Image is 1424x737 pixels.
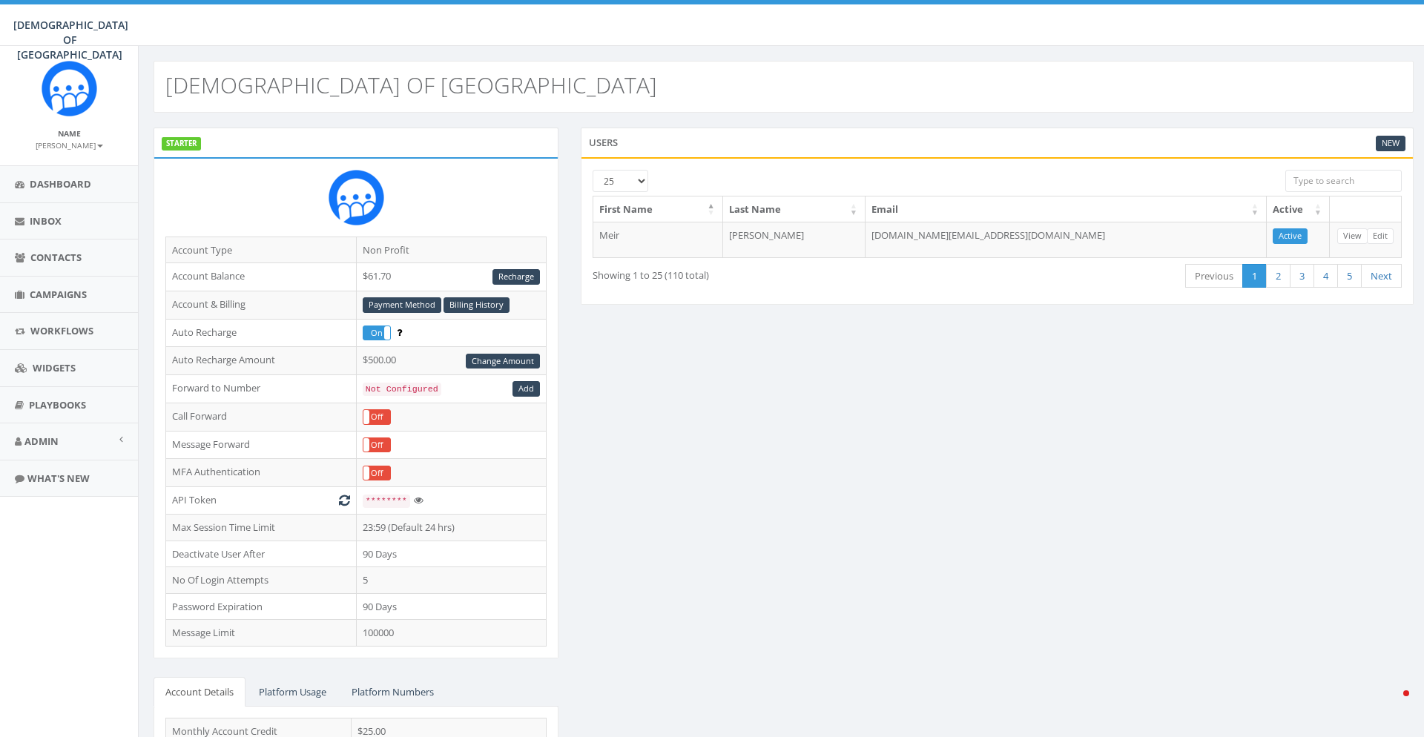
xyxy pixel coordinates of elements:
td: MFA Authentication [166,459,357,487]
a: Active [1273,228,1308,244]
a: Recharge [492,269,540,285]
span: Playbooks [29,398,86,412]
a: Platform Usage [247,677,338,707]
span: Contacts [30,251,82,264]
a: Billing History [444,297,510,313]
a: 4 [1313,264,1338,288]
input: Type to search [1285,170,1402,192]
label: Off [363,438,391,452]
span: [DEMOGRAPHIC_DATA] OF [GEOGRAPHIC_DATA] [13,18,128,62]
td: Account Balance [166,263,357,291]
a: Account Details [154,677,245,707]
label: On [363,326,391,340]
td: [DOMAIN_NAME][EMAIL_ADDRESS][DOMAIN_NAME] [866,222,1267,257]
a: Change Amount [466,354,540,369]
a: Add [512,381,540,397]
a: 5 [1337,264,1362,288]
td: 90 Days [356,541,547,567]
div: Users [581,128,1414,157]
td: Auto Recharge Amount [166,347,357,375]
a: 3 [1290,264,1314,288]
td: Meir [593,222,722,257]
small: [PERSON_NAME] [36,140,103,151]
div: OnOff [363,325,392,341]
a: Next [1361,264,1402,288]
a: View [1337,228,1368,244]
th: First Name: activate to sort column descending [593,196,722,222]
span: Workflows [30,324,93,337]
td: Deactivate User After [166,541,357,567]
td: Account Type [166,237,357,263]
a: Payment Method [363,297,441,313]
h2: [DEMOGRAPHIC_DATA] OF [GEOGRAPHIC_DATA] [165,73,657,97]
td: $500.00 [356,347,547,375]
a: New [1376,136,1405,151]
td: Message Forward [166,431,357,459]
td: Forward to Number [166,375,357,403]
img: Rally_Corp_Icon.png [42,61,97,116]
div: Showing 1 to 25 (110 total) [593,262,917,282]
iframe: Intercom live chat [1374,687,1409,722]
label: Off [363,466,391,480]
span: Widgets [33,361,76,374]
label: Off [363,410,391,424]
a: 2 [1266,264,1290,288]
span: Enable to prevent campaign failure. [397,325,402,339]
td: API Token [166,487,357,515]
th: Last Name: activate to sort column ascending [723,196,866,222]
td: Non Profit [356,237,547,263]
a: [PERSON_NAME] [36,138,103,151]
td: 23:59 (Default 24 hrs) [356,514,547,541]
td: Message Limit [166,620,357,647]
span: Inbox [30,214,62,228]
span: Campaigns [30,288,87,301]
td: Auto Recharge [166,319,357,347]
span: Admin [24,434,59,448]
td: 90 Days [356,593,547,620]
td: 5 [356,567,547,594]
a: 1 [1242,264,1267,288]
div: OnOff [363,409,392,425]
td: No Of Login Attempts [166,567,357,594]
div: OnOff [363,466,392,481]
span: What's New [27,472,90,485]
td: Max Session Time Limit [166,514,357,541]
small: Name [58,128,81,139]
td: $61.70 [356,263,547,291]
span: Dashboard [30,177,91,191]
th: Email: activate to sort column ascending [866,196,1267,222]
a: Previous [1185,264,1243,288]
td: Call Forward [166,403,357,431]
td: 100000 [356,620,547,647]
td: Account & Billing [166,291,357,319]
div: OnOff [363,437,392,453]
th: Active: activate to sort column ascending [1267,196,1330,222]
img: Rally_Corp_Icon.png [329,170,384,225]
td: Password Expiration [166,593,357,620]
td: [PERSON_NAME] [723,222,866,257]
a: Platform Numbers [340,677,446,707]
i: Generate New Token [339,495,350,505]
a: Edit [1367,228,1394,244]
code: Not Configured [363,383,441,396]
label: STARTER [162,137,201,151]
